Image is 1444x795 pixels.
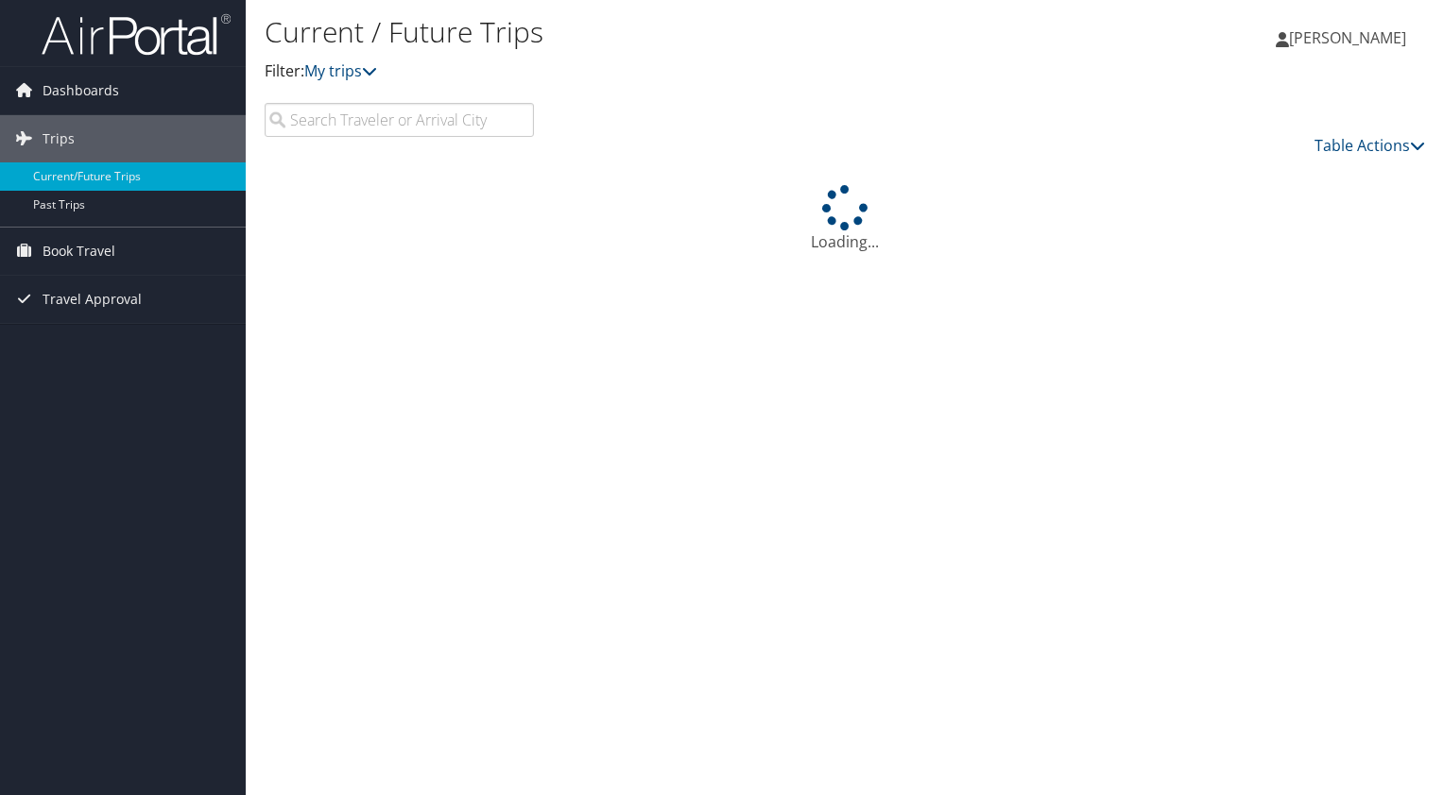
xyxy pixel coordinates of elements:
h1: Current / Future Trips [265,12,1039,52]
img: airportal-logo.png [42,12,231,57]
span: [PERSON_NAME] [1289,27,1406,48]
span: Trips [43,115,75,162]
a: Table Actions [1315,135,1425,156]
span: Book Travel [43,228,115,275]
span: Travel Approval [43,276,142,323]
p: Filter: [265,59,1039,84]
span: Dashboards [43,67,119,114]
a: [PERSON_NAME] [1276,9,1425,66]
div: Loading... [265,185,1425,253]
a: My trips [304,60,377,81]
input: Search Traveler or Arrival City [265,103,534,137]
